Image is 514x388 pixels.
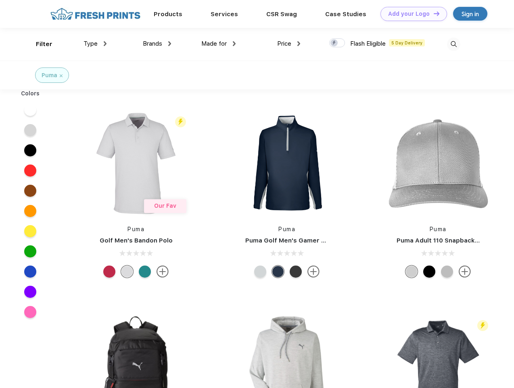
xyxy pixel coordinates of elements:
[154,202,176,209] span: Our Fav
[266,11,297,18] a: CSR Swag
[201,40,227,47] span: Made for
[211,11,238,18] a: Services
[453,7,487,21] a: Sign in
[127,226,144,232] a: Puma
[297,41,300,46] img: dropdown.png
[277,40,291,47] span: Price
[441,266,453,278] div: Quarry with Brt Whit
[254,266,266,278] div: High Rise
[139,266,151,278] div: Green Lagoon
[104,41,107,46] img: dropdown.png
[384,110,492,217] img: func=resize&h=266
[143,40,162,47] span: Brands
[48,7,143,21] img: fo%20logo%202.webp
[103,266,115,278] div: Ski Patrol
[168,41,171,46] img: dropdown.png
[290,266,302,278] div: Puma Black
[245,237,373,244] a: Puma Golf Men's Gamer Golf Quarter-Zip
[157,266,169,278] img: more.svg
[154,11,182,18] a: Products
[423,266,435,278] div: Pma Blk Pma Blk
[405,266,418,278] div: Quarry Brt Whit
[84,40,98,47] span: Type
[389,39,425,46] span: 5 Day Delivery
[175,116,186,127] img: flash_active_toggle.svg
[307,266,320,278] img: more.svg
[477,320,488,331] img: flash_active_toggle.svg
[462,9,479,19] div: Sign in
[278,226,295,232] a: Puma
[430,226,447,232] a: Puma
[15,89,46,98] div: Colors
[233,41,236,46] img: dropdown.png
[350,40,386,47] span: Flash Eligible
[272,266,284,278] div: Navy Blazer
[233,110,341,217] img: func=resize&h=266
[36,40,52,49] div: Filter
[82,110,190,217] img: func=resize&h=266
[42,71,57,80] div: Puma
[100,237,173,244] a: Golf Men's Bandon Polo
[459,266,471,278] img: more.svg
[60,74,63,77] img: filter_cancel.svg
[434,11,439,16] img: DT
[447,38,460,51] img: desktop_search.svg
[388,11,430,17] div: Add your Logo
[121,266,133,278] div: High Rise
